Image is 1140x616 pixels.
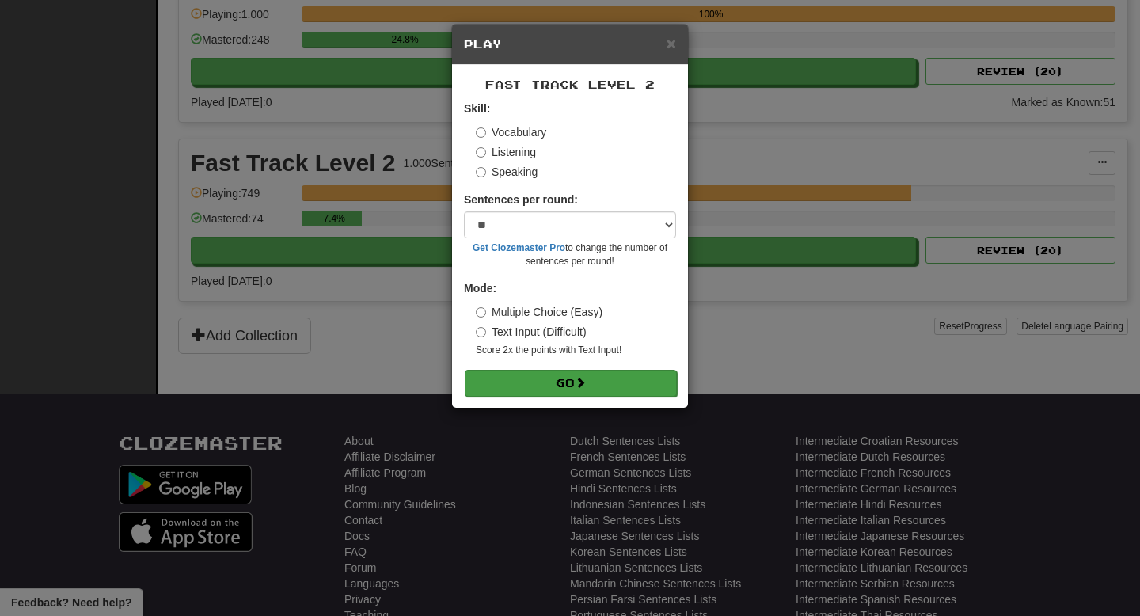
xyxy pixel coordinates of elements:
span: × [667,34,676,52]
label: Speaking [476,164,538,180]
button: Close [667,35,676,51]
label: Multiple Choice (Easy) [476,304,602,320]
strong: Mode: [464,282,496,295]
button: Go [465,370,677,397]
label: Text Input (Difficult) [476,324,587,340]
input: Speaking [476,167,486,177]
h5: Play [464,36,676,52]
input: Vocabulary [476,127,486,138]
input: Text Input (Difficult) [476,327,486,337]
label: Sentences per round: [464,192,578,207]
a: Get Clozemaster Pro [473,242,565,253]
span: Fast Track Level 2 [485,78,655,91]
label: Vocabulary [476,124,546,140]
small: to change the number of sentences per round! [464,241,676,268]
input: Multiple Choice (Easy) [476,307,486,318]
input: Listening [476,147,486,158]
small: Score 2x the points with Text Input ! [476,344,676,357]
label: Listening [476,144,536,160]
strong: Skill: [464,102,490,115]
